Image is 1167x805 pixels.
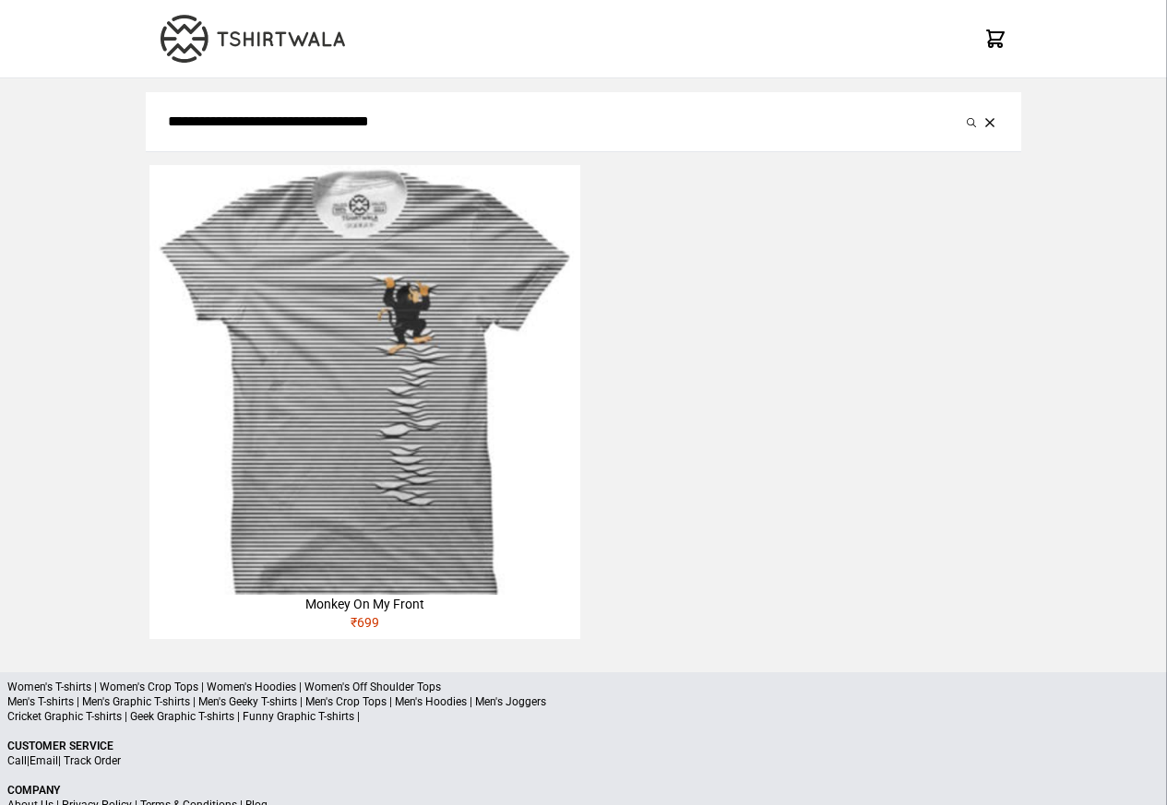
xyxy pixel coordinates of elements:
[149,165,579,639] a: Monkey On My Front₹699
[962,111,981,133] button: Submit your search query.
[64,754,121,767] a: Track Order
[7,783,1160,798] p: Company
[7,680,1160,694] p: Women's T-shirts | Women's Crop Tops | Women's Hoodies | Women's Off Shoulder Tops
[161,15,345,63] img: TW-LOGO-400-104.png
[7,754,27,767] a: Call
[30,754,58,767] a: Email
[7,739,1160,753] p: Customer Service
[981,111,999,133] button: Clear the search query.
[149,613,579,639] div: ₹ 699
[149,165,579,595] img: monkey-climbing-320x320.jpg
[7,694,1160,709] p: Men's T-shirts | Men's Graphic T-shirts | Men's Geeky T-shirts | Men's Crop Tops | Men's Hoodies ...
[7,709,1160,724] p: Cricket Graphic T-shirts | Geek Graphic T-shirts | Funny Graphic T-shirts |
[149,595,579,613] div: Monkey On My Front
[7,753,1160,768] p: | |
